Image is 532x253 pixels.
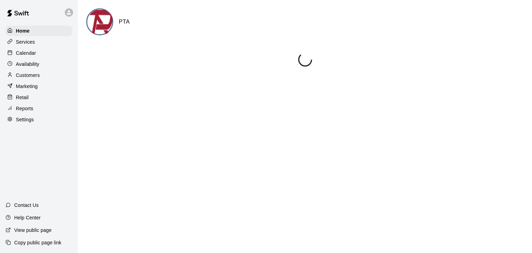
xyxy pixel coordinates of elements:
[6,103,72,114] a: Reports
[16,116,34,123] p: Settings
[6,70,72,80] a: Customers
[6,59,72,69] a: Availability
[6,26,72,36] a: Home
[14,239,61,246] p: Copy public page link
[16,72,40,79] p: Customers
[16,83,38,90] p: Marketing
[6,81,72,91] a: Marketing
[16,38,35,45] p: Services
[16,27,30,34] p: Home
[16,94,29,101] p: Retail
[14,214,41,221] p: Help Center
[6,37,72,47] a: Services
[119,17,130,26] h6: PTA
[16,50,36,56] p: Calendar
[14,227,52,234] p: View public page
[6,92,72,103] a: Retail
[87,9,113,35] img: PTA logo
[6,114,72,125] a: Settings
[14,202,39,209] p: Contact Us
[16,105,33,112] p: Reports
[16,61,39,68] p: Availability
[6,48,72,58] a: Calendar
